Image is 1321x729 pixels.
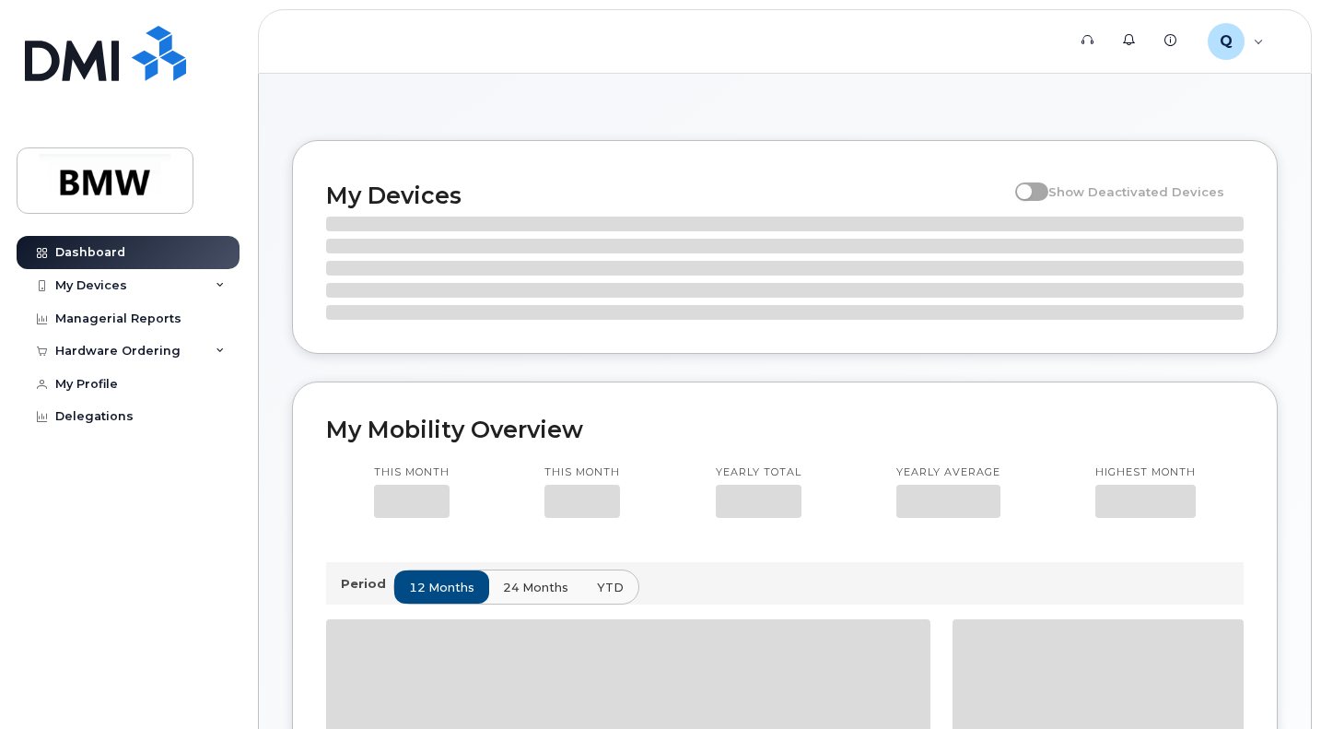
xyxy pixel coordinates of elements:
p: Period [341,575,393,593]
span: 24 months [503,579,568,596]
h2: My Mobility Overview [326,416,1244,443]
p: This month [544,465,620,480]
span: Show Deactivated Devices [1048,184,1224,199]
p: This month [374,465,450,480]
p: Yearly total [716,465,801,480]
input: Show Deactivated Devices [1015,174,1030,189]
p: Highest month [1095,465,1196,480]
p: Yearly average [896,465,1000,480]
h2: My Devices [326,182,1006,209]
span: YTD [597,579,624,596]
